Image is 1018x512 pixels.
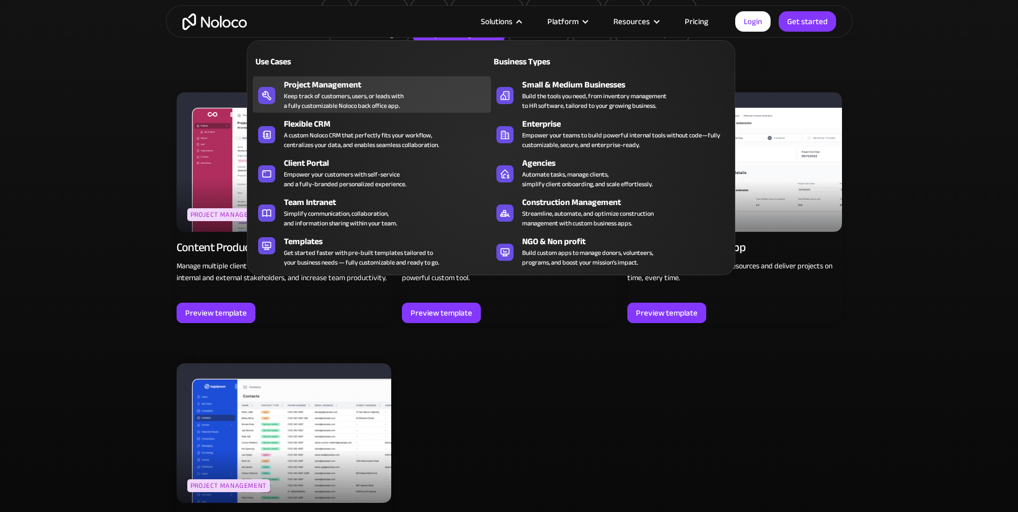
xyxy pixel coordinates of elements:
[177,240,289,255] div: Content Production App
[491,194,729,230] a: Construction ManagementStreamline, automate, and optimize constructionmanagement with custom busi...
[177,92,391,323] a: Project ManagementContent Production AppManage multiple client projects at once, easily collabora...
[522,209,654,228] div: Streamline, automate, and optimize construction management with custom business apps.
[253,76,491,113] a: Project ManagementKeep track of customers, users, or leads witha fully customizable Noloco back o...
[253,233,491,269] a: TemplatesGet started faster with pre-built templates tailored toyour business needs — fully custo...
[522,248,653,267] div: Build custom apps to manage donors, volunteers, programs, and boost your mission’s impact.
[491,155,729,191] a: AgenciesAutomate tasks, manage clients,simplify client onboarding, and scale effortlessly.
[247,25,735,275] nav: Solutions
[177,260,391,284] p: Manage multiple client projects at once, easily collaborate with internal and external stakeholde...
[284,118,496,130] div: Flexible CRM
[284,130,439,150] div: A custom Noloco CRM that perfectly fits your workflow, centralizes your data, and enables seamles...
[182,13,247,30] a: home
[491,76,729,113] a: Small & Medium BusinessesBuild the tools you need, from inventory managementto HR software, tailo...
[491,233,729,269] a: NGO & Non profitBuild custom apps to manage donors, volunteers,programs, and boost your mission’s...
[522,170,653,189] div: Automate tasks, manage clients, simplify client onboarding, and scale effortlessly.
[284,248,439,267] div: Get started faster with pre-built templates tailored to your business needs — fully customizable ...
[187,208,270,221] div: Project Management
[636,306,698,320] div: Preview template
[467,14,534,28] div: Solutions
[522,196,734,209] div: Construction Management
[284,170,406,189] div: Empower your customers with self-service and a fully-branded personalized experience.
[671,14,722,28] a: Pricing
[522,78,734,91] div: Small & Medium Businesses
[522,157,734,170] div: Agencies
[522,130,724,150] div: Empower your teams to build powerful internal tools without code—fully customizable, secure, and ...
[735,11,771,32] a: Login
[534,14,600,28] div: Platform
[284,91,404,111] div: Keep track of customers, users, or leads with a fully customizable Noloco back office app.
[284,157,496,170] div: Client Portal
[522,118,734,130] div: Enterprise
[253,155,491,191] a: Client PortalEmpower your customers with self-serviceand a fully-branded personalized experience.
[187,479,270,492] div: Project Management
[522,91,667,111] div: Build the tools you need, from inventory management to HR software, tailored to your growing busi...
[522,235,734,248] div: NGO & Non profit
[613,14,650,28] div: Resources
[284,209,397,228] div: Simplify communication, collaboration, and information sharing within your team.
[779,11,836,32] a: Get started
[253,49,491,74] a: Use Cases
[253,55,368,68] div: Use Cases
[185,306,247,320] div: Preview template
[253,115,491,152] a: Flexible CRMA custom Noloco CRM that perfectly fits your workflow,centralizes your data, and enab...
[491,55,606,68] div: Business Types
[600,14,671,28] div: Resources
[284,235,496,248] div: Templates
[481,14,512,28] div: Solutions
[491,115,729,152] a: EnterpriseEmpower your teams to build powerful internal tools without code—fully customizable, se...
[491,49,729,74] a: Business Types
[284,196,496,209] div: Team Intranet
[284,78,496,91] div: Project Management
[253,194,491,230] a: Team IntranetSimplify communication, collaboration,and information sharing within your team.
[547,14,578,28] div: Platform
[411,306,472,320] div: Preview template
